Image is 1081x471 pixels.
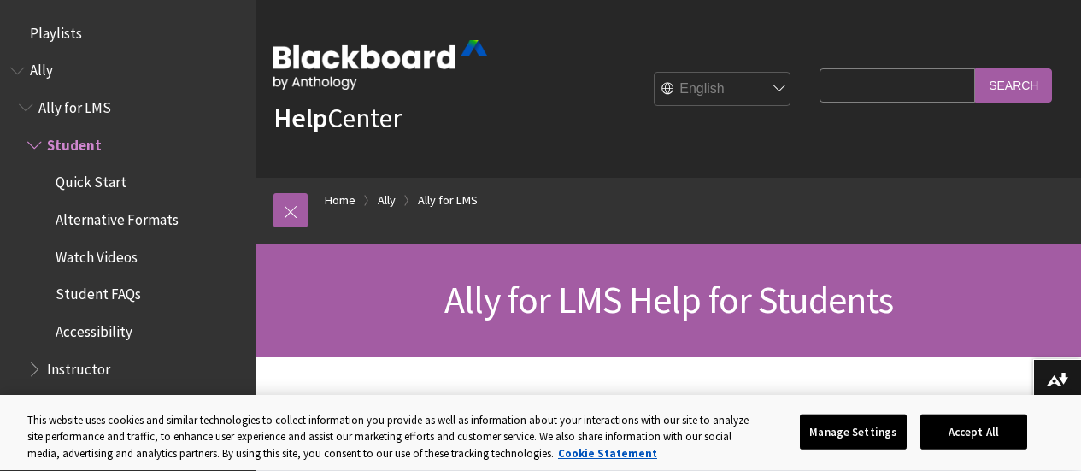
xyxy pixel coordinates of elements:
span: Accessibility [56,317,132,340]
button: Manage Settings [800,414,907,450]
a: HelpCenter [273,101,402,135]
strong: Help [273,101,327,135]
a: Ally for LMS [418,190,478,211]
span: Student [47,131,102,154]
span: Ally [30,56,53,79]
img: Blackboard by Anthology [273,40,487,90]
div: This website uses cookies and similar technologies to collect information you provide as well as ... [27,412,757,462]
span: Instructor [47,355,110,378]
span: Administrator [47,392,132,415]
span: Student FAQs [56,280,141,303]
input: Search [975,68,1052,102]
button: Accept All [920,414,1027,450]
span: Alternative Formats [56,205,179,228]
a: Ally [378,190,396,211]
span: Watch Videos [56,243,138,266]
a: More information about your privacy, opens in a new tab [558,446,657,461]
select: Site Language Selector [655,73,791,107]
nav: Book outline for Anthology Ally Help [10,56,246,458]
a: Home [325,190,355,211]
span: Quick Start [56,168,126,191]
span: Playlists [30,19,82,42]
nav: Book outline for Playlists [10,19,246,48]
span: Ally for LMS Help for Students [444,276,893,323]
span: Ally for LMS [38,93,111,116]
